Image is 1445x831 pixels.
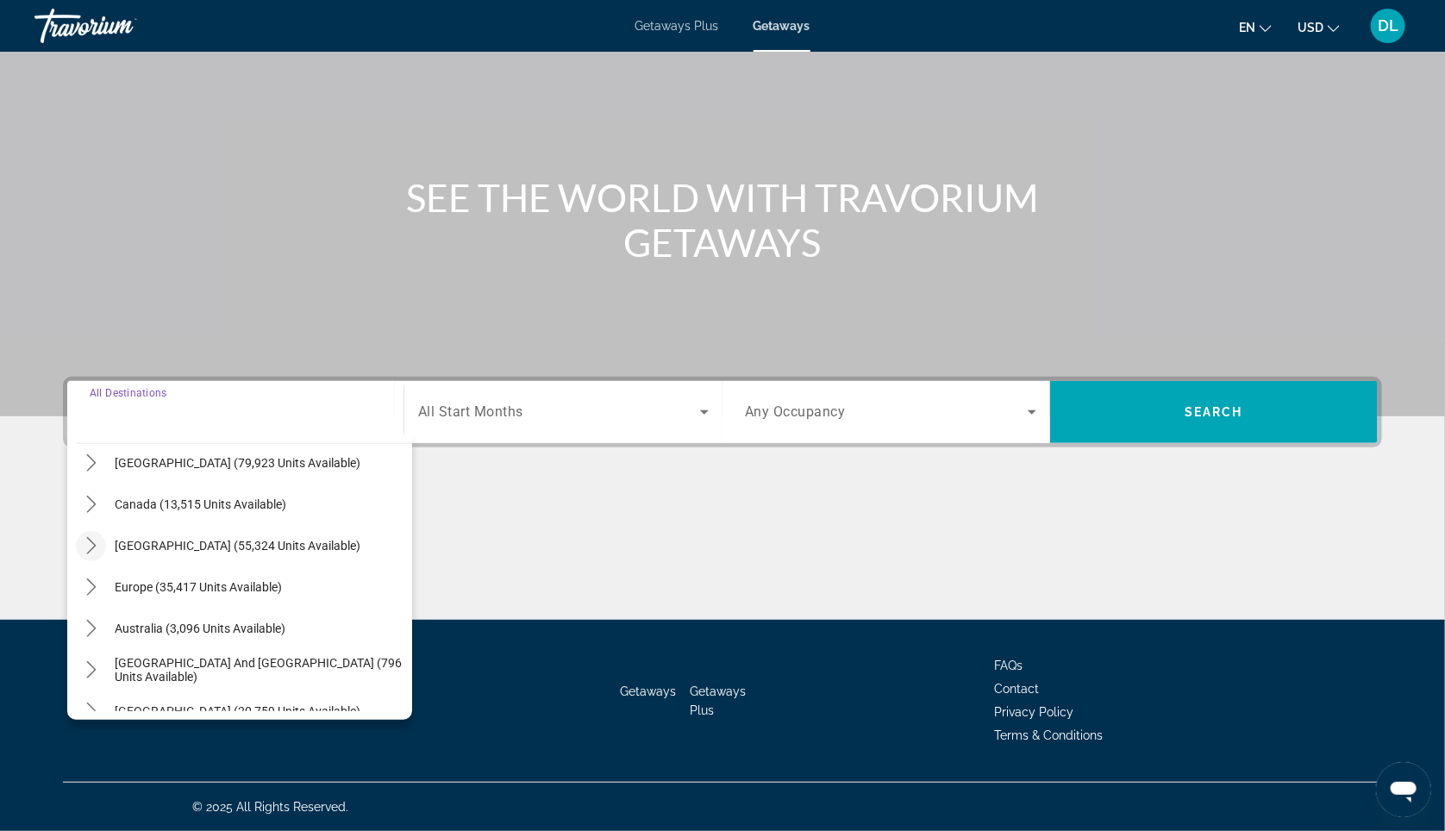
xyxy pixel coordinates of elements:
[115,456,360,470] span: [GEOGRAPHIC_DATA] (79,923 units available)
[76,448,106,478] button: Toggle Mexico (79,923 units available) submenu
[691,684,747,717] a: Getaways Plus
[1298,15,1340,40] button: Change currency
[1298,21,1323,34] span: USD
[994,728,1103,742] a: Terms & Conditions
[76,614,106,644] button: Toggle Australia (3,096 units available) submenu
[106,613,412,644] button: Select destination: Australia (3,096 units available)
[90,403,381,423] input: Select destination
[76,531,106,561] button: Toggle Caribbean & Atlantic Islands (55,324 units available) submenu
[115,539,360,553] span: [GEOGRAPHIC_DATA] (55,324 units available)
[1050,381,1378,443] button: Search
[994,682,1039,696] a: Contact
[106,530,412,561] button: Select destination: Caribbean & Atlantic Islands (55,324 units available)
[1366,8,1411,44] button: User Menu
[754,19,810,33] a: Getaways
[76,697,106,727] button: Toggle South America (20,759 units available) submenu
[418,404,523,421] span: All Start Months
[67,381,1378,443] div: Search widget
[106,654,412,685] button: Select destination: South Pacific and Oceania (796 units available)
[34,3,207,48] a: Travorium
[1376,762,1431,817] iframe: Button to launch messaging window
[1378,17,1398,34] span: DL
[106,447,412,478] button: Select destination: Mexico (79,923 units available)
[76,572,106,603] button: Toggle Europe (35,417 units available) submenu
[994,659,1023,672] a: FAQs
[1239,21,1255,34] span: en
[106,489,412,520] button: Select destination: Canada (13,515 units available)
[1185,405,1243,419] span: Search
[76,655,106,685] button: Toggle South Pacific and Oceania (796 units available) submenu
[90,387,166,399] span: All Destinations
[621,684,677,698] a: Getaways
[399,175,1046,265] h1: SEE THE WORLD WITH TRAVORIUM GETAWAYS
[994,705,1073,719] a: Privacy Policy
[106,696,412,727] button: Select destination: South America (20,759 units available)
[115,704,360,718] span: [GEOGRAPHIC_DATA] (20,759 units available)
[115,497,286,511] span: Canada (13,515 units available)
[115,622,285,635] span: Australia (3,096 units available)
[745,404,846,421] span: Any Occupancy
[115,580,282,594] span: Europe (35,417 units available)
[106,572,412,603] button: Select destination: Europe (35,417 units available)
[115,656,403,684] span: [GEOGRAPHIC_DATA] and [GEOGRAPHIC_DATA] (796 units available)
[1239,15,1272,40] button: Change language
[192,800,348,814] span: © 2025 All Rights Reserved.
[635,19,719,33] a: Getaways Plus
[76,490,106,520] button: Toggle Canada (13,515 units available) submenu
[67,434,412,720] div: Destination options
